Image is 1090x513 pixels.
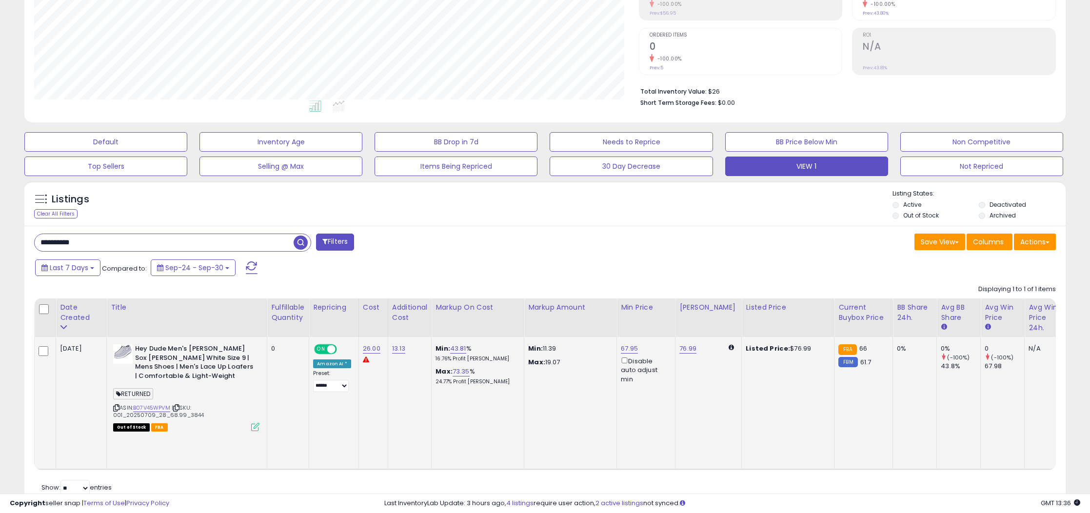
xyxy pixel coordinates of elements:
[528,357,545,367] strong: Max:
[746,344,790,353] b: Listed Price:
[978,285,1056,294] div: Displaying 1 to 1 of 1 items
[900,132,1063,152] button: Non Competitive
[313,302,355,313] div: Repricing
[725,132,888,152] button: BB Price Below Min
[985,344,1024,353] div: 0
[436,344,450,353] b: Min:
[621,355,668,384] div: Disable auto adjust min
[1029,302,1064,333] div: Avg Win Price 24h.
[1041,498,1080,508] span: 2025-10-8 13:36 GMT
[903,211,939,219] label: Out of Stock
[392,302,428,323] div: Additional Cost
[859,344,867,353] span: 66
[113,344,259,430] div: ASIN:
[436,355,516,362] p: 16.76% Profit [PERSON_NAME]
[151,423,168,432] span: FBA
[863,33,1055,38] span: ROI
[718,98,735,107] span: $0.00
[528,358,609,367] p: 19.07
[41,483,112,492] span: Show: entries
[102,264,147,273] span: Compared to:
[1014,234,1056,250] button: Actions
[111,302,263,313] div: Title
[947,354,970,361] small: (-100%)
[336,345,351,354] span: OFF
[838,357,857,367] small: FBM
[113,344,133,364] img: 51LfI4So7lL._SL40_.jpg
[650,65,663,71] small: Prev: 5
[52,193,89,206] h5: Listings
[967,234,1012,250] button: Columns
[863,41,1055,54] h2: N/A
[973,237,1004,247] span: Columns
[654,55,682,62] small: -100.00%
[133,404,170,412] a: B07V45WPVM
[746,302,830,313] div: Listed Price
[199,157,362,176] button: Selling @ Max
[436,344,516,362] div: %
[621,302,671,313] div: Min Price
[199,132,362,152] button: Inventory Age
[135,344,254,383] b: Hey Dude Men's [PERSON_NAME] Sox [PERSON_NAME] White Size 9 | Mens Shoes | Men's Lace Up Loafers ...
[990,200,1026,209] label: Deactivated
[991,354,1013,361] small: (-100%)
[24,132,187,152] button: Default
[450,344,466,354] a: 43.81
[650,41,842,54] h2: 0
[436,378,516,385] p: 24.77% Profit [PERSON_NAME]
[550,132,713,152] button: Needs to Reprice
[860,357,872,367] span: 61.7
[863,10,889,16] small: Prev: 43.80%
[363,302,384,313] div: Cost
[60,302,102,323] div: Date Created
[384,499,1080,508] div: Last InventoryLab Update: 3 hours ago, require user action, not synced.
[165,263,223,273] span: Sep-24 - Sep-30
[24,157,187,176] button: Top Sellers
[867,0,895,8] small: -100.00%
[650,33,842,38] span: Ordered Items
[914,234,965,250] button: Save View
[941,302,976,323] div: Avg BB Share
[10,498,45,508] strong: Copyright
[113,388,153,399] span: RETURNED
[985,302,1020,323] div: Avg Win Price
[528,302,613,313] div: Markup Amount
[60,344,99,353] div: [DATE]
[941,323,947,332] small: Avg BB Share.
[113,404,204,418] span: | SKU: 001_20250709_28_68.99_3844
[650,10,676,16] small: Prev: $56.95
[679,302,737,313] div: [PERSON_NAME]
[640,87,707,96] b: Total Inventory Value:
[900,157,1063,176] button: Not Repriced
[313,359,351,368] div: Amazon AI *
[392,344,406,354] a: 13.13
[315,345,327,354] span: ON
[34,209,78,218] div: Clear All Filters
[113,423,150,432] span: All listings that are currently out of stock and unavailable for purchase on Amazon
[621,344,638,354] a: 67.95
[550,157,713,176] button: 30 Day Decrease
[838,302,889,323] div: Current Buybox Price
[50,263,88,273] span: Last 7 Days
[151,259,236,276] button: Sep-24 - Sep-30
[897,302,932,323] div: BB Share 24h.
[271,302,305,323] div: Fulfillable Quantity
[863,65,887,71] small: Prev: 43.81%
[316,234,354,251] button: Filters
[903,200,921,209] label: Active
[746,344,827,353] div: $76.99
[990,211,1016,219] label: Archived
[985,323,991,332] small: Avg Win Price.
[436,302,520,313] div: Markup on Cost
[375,157,537,176] button: Items Being Repriced
[271,344,301,353] div: 0
[725,157,888,176] button: VIEW 1
[313,370,351,392] div: Preset:
[892,189,1066,198] p: Listing States:
[595,498,643,508] a: 2 active listings
[436,367,453,376] b: Max:
[432,298,524,337] th: The percentage added to the cost of goods (COGS) that forms the calculator for Min & Max prices.
[941,344,980,353] div: 0%
[985,362,1024,371] div: 67.98
[83,498,125,508] a: Terms of Use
